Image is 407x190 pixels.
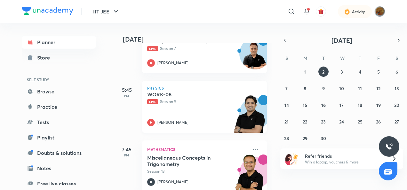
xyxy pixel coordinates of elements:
abbr: September 24, 2025 [339,119,344,125]
button: September 19, 2025 [373,100,384,110]
button: [DATE] [289,36,394,45]
abbr: September 7, 2025 [285,85,288,91]
button: September 24, 2025 [337,116,347,127]
abbr: September 9, 2025 [322,85,325,91]
h6: Refer friends [305,153,384,159]
button: September 17, 2025 [337,100,347,110]
p: Physics [147,86,262,90]
abbr: September 13, 2025 [395,85,399,91]
button: September 29, 2025 [300,133,310,143]
abbr: September 12, 2025 [376,85,380,91]
abbr: September 3, 2025 [340,69,343,75]
h4: [DATE] [123,36,273,43]
a: Notes [22,162,96,175]
abbr: Thursday [359,55,361,61]
abbr: September 11, 2025 [358,85,362,91]
img: activity [344,8,350,15]
a: Store [22,51,96,64]
abbr: September 5, 2025 [377,69,380,75]
button: September 10, 2025 [337,83,347,93]
button: September 6, 2025 [392,67,402,77]
abbr: September 29, 2025 [303,135,307,141]
button: September 14, 2025 [282,100,292,110]
abbr: September 27, 2025 [395,119,399,125]
abbr: September 19, 2025 [376,102,381,108]
abbr: September 2, 2025 [322,69,324,75]
a: Tests [22,116,96,129]
h5: 7:45 [114,146,140,153]
abbr: September 25, 2025 [358,119,363,125]
a: Free live classes [22,177,96,190]
span: [DATE] [331,36,352,45]
abbr: Saturday [395,55,398,61]
abbr: Sunday [285,55,288,61]
button: September 11, 2025 [355,83,365,93]
button: September 22, 2025 [300,116,310,127]
abbr: September 16, 2025 [321,102,326,108]
span: Live [147,99,158,104]
button: September 8, 2025 [300,83,310,93]
img: ttu [385,143,393,150]
button: September 12, 2025 [373,83,384,93]
button: September 23, 2025 [318,116,329,127]
p: Session 7 [147,46,248,51]
button: September 21, 2025 [282,116,292,127]
h6: SELF STUDY [22,74,96,85]
abbr: September 20, 2025 [394,102,399,108]
img: referral [285,152,298,165]
a: Browse [22,85,96,98]
abbr: September 23, 2025 [321,119,326,125]
img: unacademy [232,95,267,139]
button: September 28, 2025 [282,133,292,143]
button: September 5, 2025 [373,67,384,77]
abbr: September 8, 2025 [304,85,306,91]
h5: 5:45 [114,86,140,94]
img: Company Logo [22,7,73,15]
button: September 27, 2025 [392,116,402,127]
div: Store [37,54,54,61]
button: September 13, 2025 [392,83,402,93]
abbr: September 17, 2025 [339,102,344,108]
abbr: Friday [377,55,380,61]
button: September 1, 2025 [300,67,310,77]
p: Session 9 [147,99,248,105]
abbr: September 18, 2025 [358,102,362,108]
button: September 15, 2025 [300,100,310,110]
button: September 26, 2025 [373,116,384,127]
button: September 20, 2025 [392,100,402,110]
h5: WORK-08 [147,91,227,98]
a: Practice [22,100,96,113]
p: Mathematics [147,146,248,153]
button: September 9, 2025 [318,83,329,93]
abbr: September 14, 2025 [284,102,289,108]
abbr: September 4, 2025 [359,69,361,75]
abbr: September 1, 2025 [304,69,306,75]
abbr: Wednesday [340,55,345,61]
p: Session 13 [147,169,248,174]
p: Win a laptop, vouchers & more [305,159,384,165]
button: September 25, 2025 [355,116,365,127]
a: Planner [22,36,96,49]
button: September 3, 2025 [337,67,347,77]
p: PM [114,153,140,157]
button: September 4, 2025 [355,67,365,77]
p: [PERSON_NAME] [157,179,188,185]
p: [PERSON_NAME] [157,120,188,125]
abbr: Monday [303,55,307,61]
abbr: September 21, 2025 [284,119,289,125]
img: Vartika tiwary uttarpradesh [374,6,385,17]
button: IIT JEE [89,5,124,18]
abbr: September 6, 2025 [395,69,398,75]
abbr: September 22, 2025 [303,119,307,125]
p: [PERSON_NAME] [157,60,188,66]
abbr: September 26, 2025 [376,119,381,125]
p: PM [114,94,140,98]
a: Company Logo [22,7,73,16]
abbr: September 15, 2025 [303,102,307,108]
button: September 16, 2025 [318,100,329,110]
button: September 7, 2025 [282,83,292,93]
button: September 2, 2025 [318,67,329,77]
abbr: September 28, 2025 [284,135,289,141]
h5: Miscellaneous Concepts in Trigonometry [147,154,227,167]
button: September 18, 2025 [355,100,365,110]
